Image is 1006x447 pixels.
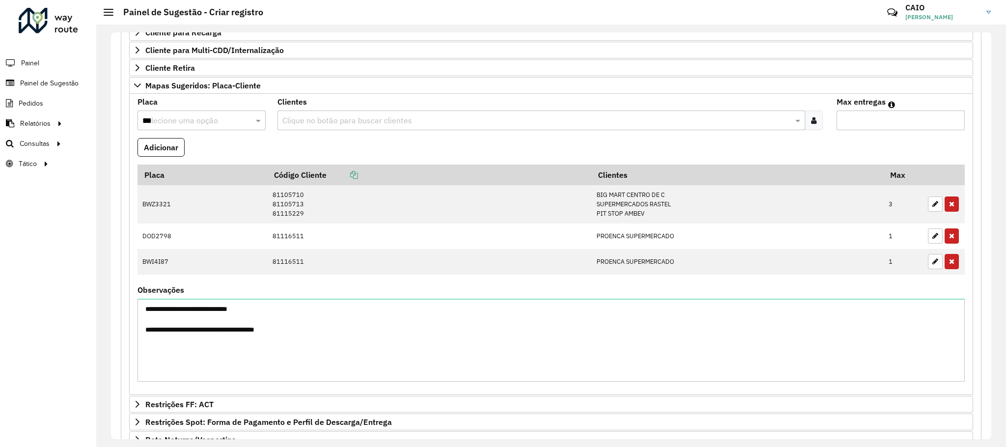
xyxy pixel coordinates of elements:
a: Mapas Sugeridos: Placa-Cliente [129,77,973,94]
a: Copiar [326,170,358,180]
label: Observações [137,284,184,296]
span: Painel [21,58,39,68]
th: Clientes [591,165,883,185]
h2: Painel de Sugestão - Criar registro [113,7,263,18]
span: Rota Noturna/Vespertina [145,436,236,444]
th: Max [884,165,923,185]
td: 81105710 81105713 81115229 [267,185,591,223]
a: Cliente para Recarga [129,24,973,41]
span: Cliente para Multi-CDD/Internalização [145,46,284,54]
td: 1 [884,223,923,249]
td: 1 [884,249,923,275]
span: Tático [19,159,37,169]
div: Mapas Sugeridos: Placa-Cliente [129,94,973,395]
th: Placa [137,165,267,185]
span: Painel de Sugestão [20,78,79,88]
label: Max entregas [837,96,886,108]
td: BIG MART CENTRO DE C SUPERMERCADOS RASTEL PIT STOP AMBEV [591,185,883,223]
td: BWI4I87 [137,249,267,275]
button: Adicionar [137,138,185,157]
td: PROENCA SUPERMERCADO [591,223,883,249]
th: Código Cliente [267,165,591,185]
td: PROENCA SUPERMERCADO [591,249,883,275]
span: Relatórios [20,118,51,129]
td: DOD2798 [137,223,267,249]
span: Restrições FF: ACT [145,400,214,408]
td: BWZ3321 [137,185,267,223]
a: Cliente para Multi-CDD/Internalização [129,42,973,58]
span: [PERSON_NAME] [905,13,979,22]
a: Cliente Retira [129,59,973,76]
td: 81116511 [267,249,591,275]
span: Cliente Retira [145,64,195,72]
span: Mapas Sugeridos: Placa-Cliente [145,82,261,89]
label: Clientes [277,96,307,108]
h3: CAIO [905,3,979,12]
em: Máximo de clientes que serão colocados na mesma rota com os clientes informados [888,101,895,109]
td: 81116511 [267,223,591,249]
span: Cliente para Recarga [145,28,221,36]
span: Restrições Spot: Forma de Pagamento e Perfil de Descarga/Entrega [145,418,392,426]
a: Contato Rápido [882,2,903,23]
span: Pedidos [19,98,43,109]
td: 3 [884,185,923,223]
span: Consultas [20,139,50,149]
a: Restrições FF: ACT [129,396,973,413]
a: Restrições Spot: Forma de Pagamento e Perfil de Descarga/Entrega [129,414,973,430]
label: Placa [137,96,158,108]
